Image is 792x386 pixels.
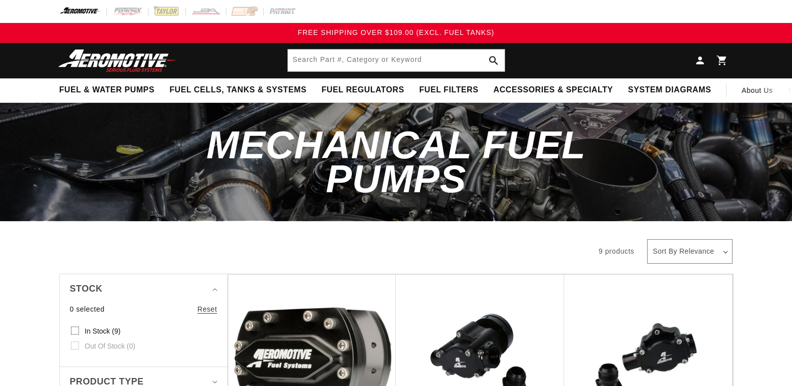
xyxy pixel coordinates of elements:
span: Fuel Filters [419,85,479,95]
img: Aeromotive [55,49,180,72]
summary: Fuel Filters [412,78,486,102]
input: Search Part #, Category or Keyword [288,49,505,71]
summary: Stock (0 selected) [70,274,217,304]
summary: Fuel Regulators [314,78,411,102]
span: Fuel & Water Pumps [59,85,155,95]
span: About Us [742,86,773,94]
span: 9 products [599,247,634,255]
span: In stock (9) [85,327,121,336]
a: About Us [734,78,780,102]
span: Out of stock (0) [85,342,135,351]
summary: System Diagrams [621,78,719,102]
summary: Fuel & Water Pumps [52,78,162,102]
span: Fuel Cells, Tanks & Systems [169,85,306,95]
span: Mechanical Fuel Pumps [206,123,586,201]
span: 0 selected [70,304,105,315]
span: FREE SHIPPING OVER $109.00 (EXCL. FUEL TANKS) [298,28,494,36]
span: Stock [70,282,103,296]
summary: Accessories & Specialty [486,78,621,102]
button: Search Part #, Category or Keyword [483,49,505,71]
span: System Diagrams [628,85,711,95]
span: Accessories & Specialty [494,85,613,95]
summary: Fuel Cells, Tanks & Systems [162,78,314,102]
a: Reset [197,304,217,315]
span: Fuel Regulators [321,85,404,95]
